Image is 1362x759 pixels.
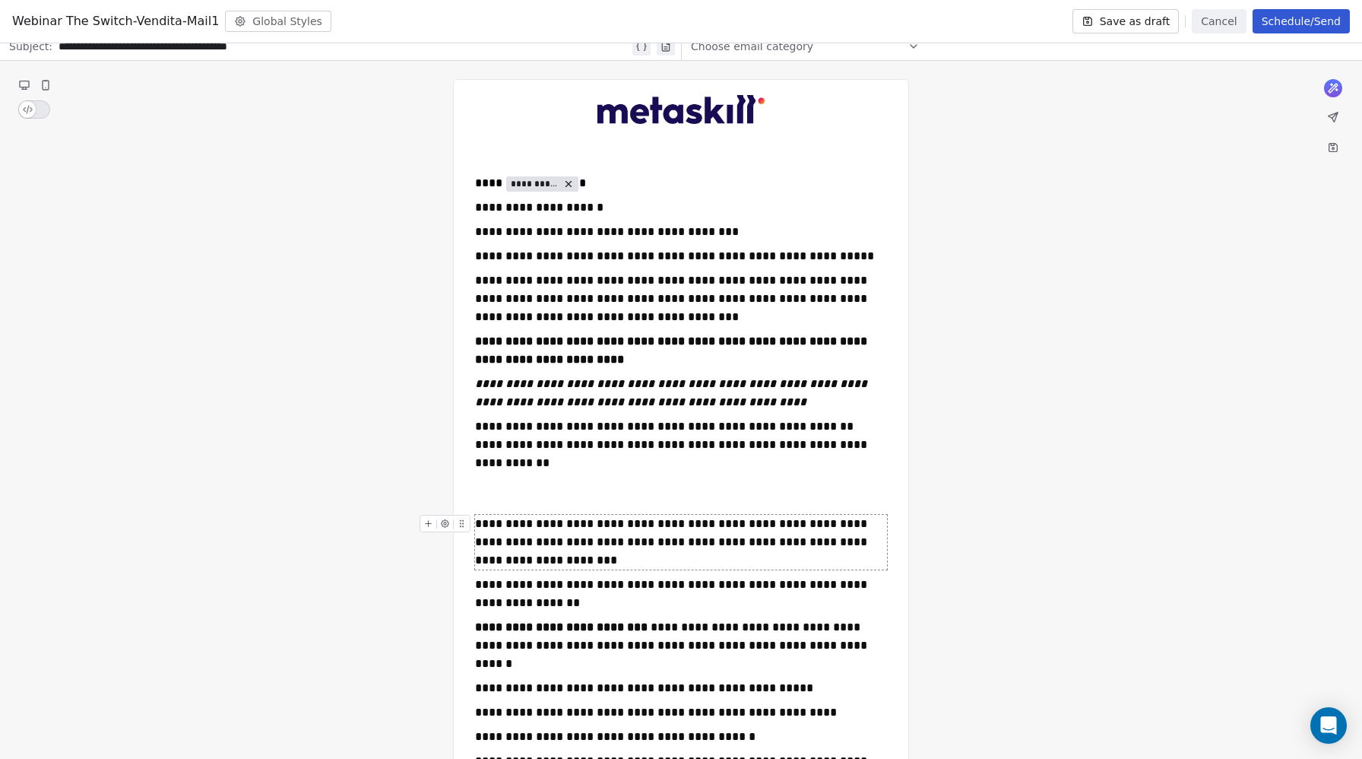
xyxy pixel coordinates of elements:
button: Save as draft [1072,9,1180,33]
span: Webinar The Switch-Vendita-Mail1 [12,12,219,30]
span: Subject: [9,39,52,59]
button: Global Styles [225,11,331,32]
button: Cancel [1192,9,1246,33]
div: Open Intercom Messenger [1310,707,1347,744]
span: Choose email category [691,39,813,54]
button: Schedule/Send [1253,9,1350,33]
